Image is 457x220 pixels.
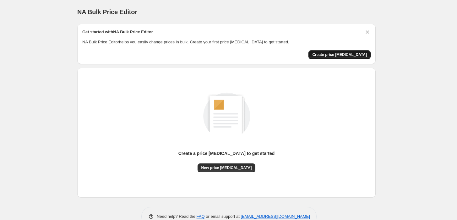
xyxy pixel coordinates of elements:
span: New price [MEDICAL_DATA] [201,165,252,170]
span: NA Bulk Price Editor [77,8,137,15]
button: Dismiss card [364,29,371,35]
span: or email support at [205,214,241,219]
h2: Get started with NA Bulk Price Editor [82,29,153,35]
button: New price [MEDICAL_DATA] [198,163,256,172]
a: FAQ [197,214,205,219]
span: Need help? Read the [157,214,197,219]
button: Create price change job [308,50,371,59]
a: [EMAIL_ADDRESS][DOMAIN_NAME] [241,214,310,219]
p: NA Bulk Price Editor helps you easily change prices in bulk. Create your first price [MEDICAL_DAT... [82,39,371,45]
span: Create price [MEDICAL_DATA] [312,52,367,57]
p: Create a price [MEDICAL_DATA] to get started [178,150,275,157]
